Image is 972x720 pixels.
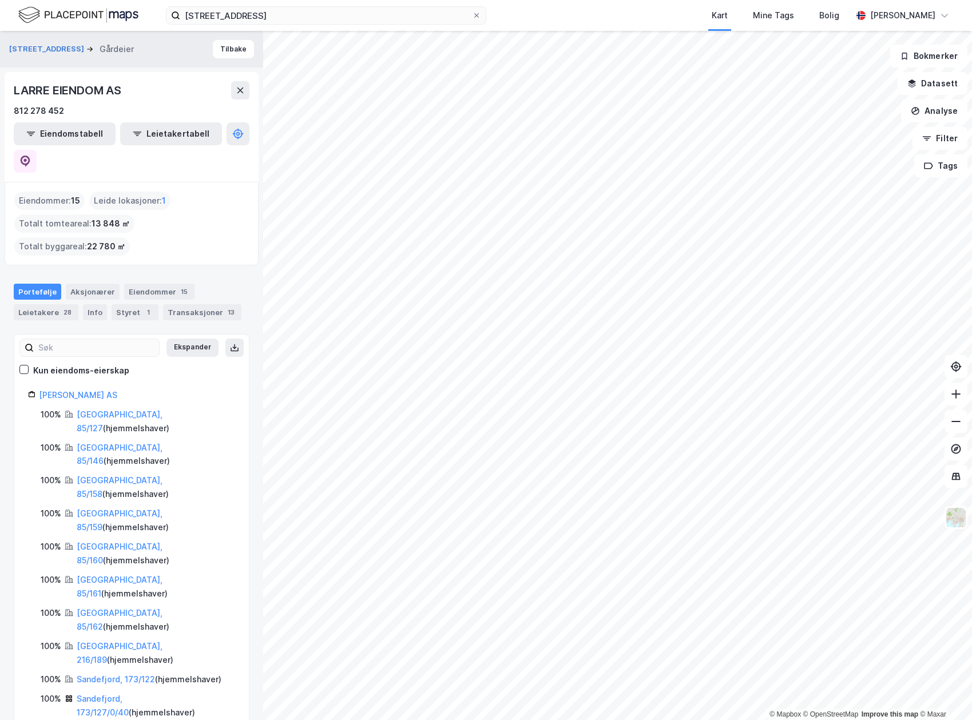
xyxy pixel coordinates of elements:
[77,441,235,468] div: ( hjemmelshaver )
[77,408,235,435] div: ( hjemmelshaver )
[14,304,78,320] div: Leietakere
[213,40,254,58] button: Tilbake
[870,9,935,22] div: [PERSON_NAME]
[142,307,154,318] div: 1
[163,304,241,320] div: Transaksjoner
[77,606,235,634] div: ( hjemmelshaver )
[162,194,166,208] span: 1
[77,639,235,667] div: ( hjemmelshaver )
[87,240,125,253] span: 22 780 ㎡
[92,217,130,230] span: 13 848 ㎡
[14,81,124,100] div: LARRE EIENDOM AS
[819,9,839,22] div: Bolig
[77,507,235,534] div: ( hjemmelshaver )
[33,364,129,377] div: Kun eiendoms-eierskap
[77,673,221,686] div: ( hjemmelshaver )
[225,307,237,318] div: 13
[77,694,129,717] a: Sandefjord, 173/127/0/40
[124,284,195,300] div: Eiendommer
[41,507,61,520] div: 100%
[41,441,61,455] div: 100%
[77,573,235,600] div: ( hjemmelshaver )
[901,100,967,122] button: Analyse
[914,154,967,177] button: Tags
[166,339,219,357] button: Ekspander
[89,192,170,210] div: Leide lokasjoner :
[712,9,728,22] div: Kart
[77,575,162,598] a: [GEOGRAPHIC_DATA], 85/161
[945,507,967,528] img: Z
[39,390,117,400] a: [PERSON_NAME] AS
[898,72,967,95] button: Datasett
[862,710,918,718] a: Improve this map
[61,307,74,318] div: 28
[77,508,162,532] a: [GEOGRAPHIC_DATA], 85/159
[41,474,61,487] div: 100%
[14,237,130,256] div: Totalt byggareal :
[18,5,138,25] img: logo.f888ab2527a4732fd821a326f86c7f29.svg
[9,43,86,55] button: [STREET_ADDRESS]
[178,286,190,297] div: 15
[14,104,64,118] div: 812 278 452
[890,45,967,67] button: Bokmerker
[803,710,859,718] a: OpenStreetMap
[112,304,158,320] div: Styret
[77,409,162,433] a: [GEOGRAPHIC_DATA], 85/127
[753,9,794,22] div: Mine Tags
[41,639,61,653] div: 100%
[77,674,155,684] a: Sandefjord, 173/122
[41,673,61,686] div: 100%
[120,122,222,145] button: Leietakertabell
[915,665,972,720] iframe: Chat Widget
[77,540,235,567] div: ( hjemmelshaver )
[34,339,159,356] input: Søk
[41,692,61,706] div: 100%
[77,641,162,665] a: [GEOGRAPHIC_DATA], 216/189
[66,284,120,300] div: Aksjonærer
[14,284,61,300] div: Portefølje
[913,127,967,150] button: Filter
[769,710,801,718] a: Mapbox
[77,475,162,499] a: [GEOGRAPHIC_DATA], 85/158
[77,542,162,565] a: [GEOGRAPHIC_DATA], 85/160
[14,122,116,145] button: Eiendomstabell
[41,606,61,620] div: 100%
[41,408,61,421] div: 100%
[83,304,107,320] div: Info
[77,692,235,719] div: ( hjemmelshaver )
[180,7,472,24] input: Søk på adresse, matrikkel, gårdeiere, leietakere eller personer
[14,214,134,233] div: Totalt tomteareal :
[77,474,235,501] div: ( hjemmelshaver )
[14,192,85,210] div: Eiendommer :
[100,42,134,56] div: Gårdeier
[77,443,162,466] a: [GEOGRAPHIC_DATA], 85/146
[41,573,61,587] div: 100%
[915,665,972,720] div: Kontrollprogram for chat
[41,540,61,554] div: 100%
[77,608,162,631] a: [GEOGRAPHIC_DATA], 85/162
[71,194,80,208] span: 15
